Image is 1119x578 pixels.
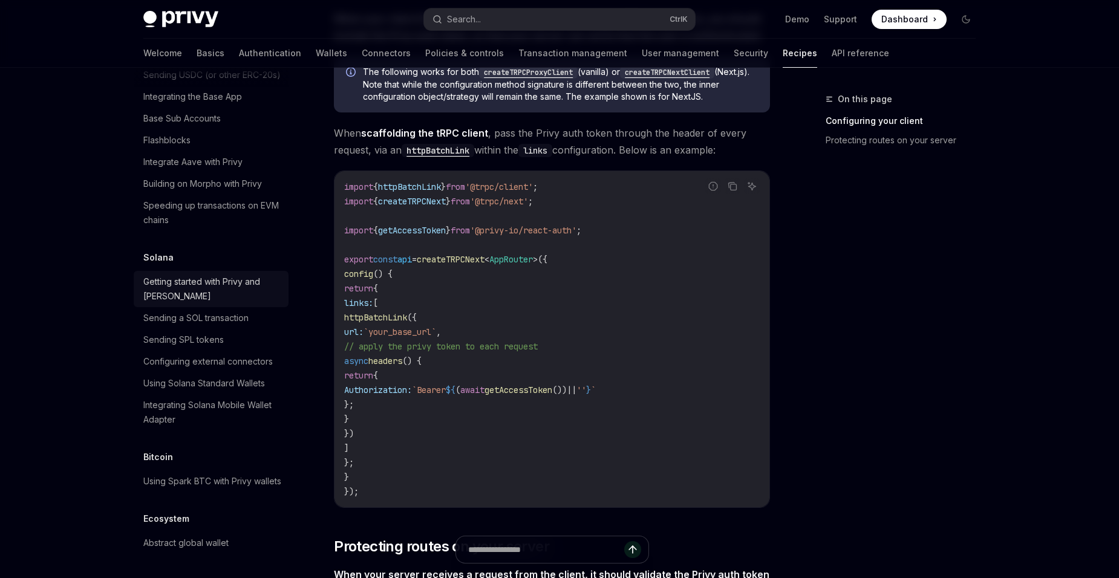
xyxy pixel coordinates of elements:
span: async [344,356,368,366]
button: Ask AI [744,178,760,194]
a: Getting started with Privy and [PERSON_NAME] [134,271,289,307]
div: Sending a SOL transaction [143,311,249,325]
span: When , pass the Privy auth token through the header of every request, via an within the configura... [334,125,770,158]
span: config [344,268,373,279]
span: url: [344,326,364,337]
a: Sending a SOL transaction [134,307,289,329]
span: export [344,254,373,265]
input: Ask a question... [468,536,624,563]
span: ({ [407,312,417,323]
div: Getting started with Privy and [PERSON_NAME] [143,274,281,304]
span: }; [344,457,354,468]
span: from [446,181,465,192]
span: from [451,196,470,207]
span: { [373,370,378,381]
h5: Bitcoin [143,450,173,464]
a: Flashblocks [134,129,289,151]
a: Configuring external connectors [134,351,289,372]
a: Policies & controls [425,39,504,68]
span: // apply the privy token to each request [344,341,538,352]
div: Using Spark BTC with Privy wallets [143,474,281,489]
span: `your_base_url` [364,326,436,337]
span: return [344,283,373,294]
span: '@trpc/next' [470,196,528,207]
span: < [484,254,489,265]
button: Send message [624,541,641,558]
span: getAccessToken [378,225,446,236]
span: () { [373,268,393,279]
a: Security [734,39,768,68]
span: { [373,196,378,207]
a: Demo [785,13,809,25]
span: '@trpc/client' [465,181,533,192]
a: Sending SPL tokens [134,329,289,351]
span: { [373,181,378,192]
a: Using Spark BTC with Privy wallets [134,470,289,492]
a: Integrate Aave with Privy [134,151,289,173]
span: Ctrl K [670,15,688,24]
code: createTRPCNextClient [620,67,714,79]
button: Search...CtrlK [424,8,695,30]
span: createTRPCNext [378,196,446,207]
a: createTRPCProxyClient [479,67,578,77]
span: `Bearer [412,385,446,395]
a: scaffolding the tRPC client [361,127,488,140]
a: httpBatchLink [402,144,474,156]
div: Base Sub Accounts [143,111,221,126]
span: Dashboard [881,13,928,25]
a: User management [642,39,719,68]
div: Search... [447,12,481,27]
span: Authorization: [344,385,412,395]
a: Connectors [362,39,411,68]
a: Base Sub Accounts [134,108,289,129]
a: Abstract global wallet [134,532,289,554]
span: getAccessToken [484,385,552,395]
div: Integrating the Base App [143,89,242,104]
div: Using Solana Standard Wallets [143,376,265,391]
a: Wallets [316,39,347,68]
button: Copy the contents from the code block [725,178,740,194]
span: await [460,385,484,395]
span: }; [344,399,354,410]
span: } [344,414,349,424]
span: , [436,326,441,337]
span: ${ [446,385,455,395]
span: } [441,181,446,192]
span: '@privy-io/react-auth' [470,225,576,236]
div: Integrating Solana Mobile Wallet Adapter [143,398,281,427]
span: { [373,283,378,294]
svg: Info [346,67,358,79]
span: The following works for both (vanilla) or (Next.js). Note that while the configuration method sig... [363,66,758,103]
span: ( [455,385,460,395]
span: }) [344,428,354,439]
span: ; [576,225,581,236]
span: headers [368,356,402,366]
a: Transaction management [518,39,627,68]
a: Support [824,13,857,25]
span: } [446,225,451,236]
div: Speeding up transactions on EVM chains [143,198,281,227]
a: Welcome [143,39,182,68]
span: || [567,385,576,395]
a: API reference [832,39,889,68]
a: Using Solana Standard Wallets [134,372,289,394]
span: import [344,225,373,236]
a: Basics [197,39,224,68]
span: links: [344,297,373,308]
span: { [373,225,378,236]
span: return [344,370,373,381]
a: Protecting routes on your server [826,131,985,150]
a: Integrating the Base App [134,86,289,108]
div: Flashblocks [143,133,191,148]
span: from [451,225,470,236]
div: Integrate Aave with Privy [143,155,243,169]
span: createTRPCNext [417,254,484,265]
code: createTRPCProxyClient [479,67,578,79]
span: api [397,254,412,265]
span: } [344,472,349,482]
a: Speeding up transactions on EVM chains [134,195,289,231]
span: ] [344,443,349,453]
span: } [586,385,591,395]
span: ; [533,181,538,192]
a: Dashboard [872,10,947,29]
